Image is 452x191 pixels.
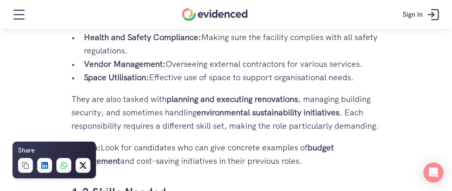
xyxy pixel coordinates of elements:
[424,163,444,183] div: Open Intercom Messenger
[72,141,381,168] p: Look for candidates who can give concrete examples of and cost-saving initiatives in their previo...
[167,94,298,104] strong: planning and executing renovations
[72,92,381,132] p: They are also tasked with , managing building security, and sometimes handling . Each responsibil...
[84,59,166,69] strong: Vendor Management:
[84,72,149,83] strong: Space Utilisation:
[396,2,448,27] a: Sign In
[197,107,340,118] strong: environmental sustainability initiatives
[84,71,381,84] p: Effective use of space to support organisational needs.
[84,57,381,71] p: Overseeing external contractors for various services.
[403,9,423,20] p: Sign In
[18,145,35,156] h6: Share
[182,8,248,21] a: Home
